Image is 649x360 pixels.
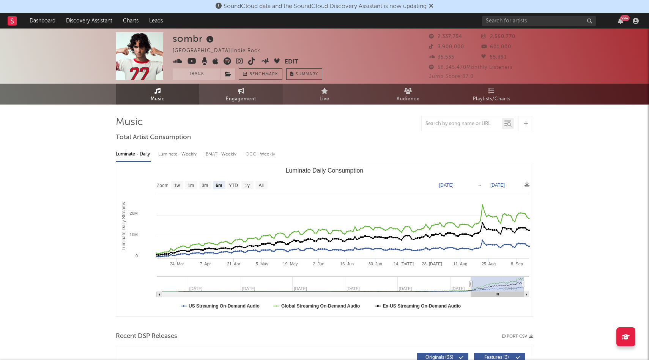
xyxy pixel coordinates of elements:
span: 35,535 [429,55,454,60]
a: Discovery Assistant [61,13,118,29]
text: → [477,182,482,188]
span: Music [151,95,165,104]
text: 16. Jun [340,262,354,266]
text: 24. Mar [170,262,184,266]
a: Dashboard [24,13,61,29]
text: Global Streaming On-Demand Audio [281,303,360,309]
span: Features ( 3 ) [479,355,514,360]
a: Audience [366,84,450,105]
a: Live [283,84,366,105]
span: 65,391 [481,55,507,60]
button: 99+ [618,18,623,24]
text: Luminate Daily Consumption [286,167,364,174]
span: 601,000 [481,44,511,49]
text: 1w [174,183,180,188]
text: Ex-US Streaming On-Demand Audio [383,303,461,309]
text: 1m [188,183,194,188]
text: [DATE] [439,182,454,188]
text: 25. Aug [482,262,496,266]
text: 11. Aug [453,262,467,266]
a: Playlists/Charts [450,84,533,105]
span: SoundCloud data and the SoundCloud Discovery Assistant is now updating [224,3,427,10]
button: Summary [286,68,322,80]
text: Luminate Daily Streams [121,202,126,250]
span: 3,900,000 [429,44,464,49]
a: Engagement [199,84,283,105]
text: 3m [202,183,208,188]
text: 6m [216,183,222,188]
span: Live [320,95,329,104]
div: Luminate - Weekly [158,148,198,161]
a: Benchmark [239,68,282,80]
span: 2,560,770 [481,34,515,39]
text: 14. [DATE] [394,262,414,266]
span: Dismiss [429,3,433,10]
text: 8. Sep [511,262,523,266]
span: Benchmark [249,70,278,79]
text: Zoom [157,183,169,188]
a: Music [116,84,199,105]
div: [GEOGRAPHIC_DATA] | Indie Rock [173,46,269,56]
text: 28. [DATE] [422,262,442,266]
text: YTD [229,183,238,188]
div: 99 + [620,15,630,21]
div: BMAT - Weekly [206,148,238,161]
span: Playlists/Charts [473,95,510,104]
text: 30. Jun [369,262,382,266]
text: All [258,183,263,188]
text: [DATE] [490,182,505,188]
span: Recent DSP Releases [116,332,177,341]
input: Search for artists [482,16,596,26]
span: Originals ( 33 ) [422,355,457,360]
svg: Luminate Daily Consumption [116,164,533,316]
text: 5. May [256,262,269,266]
span: Audience [397,95,420,104]
text: 2. Jun [313,262,324,266]
button: Track [173,68,220,80]
span: 58,345,470 Monthly Listeners [429,65,513,70]
text: 21. Apr [227,262,240,266]
div: Luminate - Daily [116,148,151,161]
text: US Streaming On-Demand Audio [189,303,260,309]
button: Export CSV [502,334,533,339]
text: 7. Apr [200,262,211,266]
button: Edit [285,57,298,67]
span: 2,337,754 [429,34,462,39]
div: OCC - Weekly [246,148,276,161]
span: Engagement [226,95,256,104]
span: Total Artist Consumption [116,133,191,142]
text: 10M [130,232,138,237]
text: 0 [135,254,138,258]
div: sombr [173,32,216,45]
text: 19. May [283,262,298,266]
text: 1y [245,183,250,188]
span: Jump Score: 87.0 [429,74,474,79]
a: Charts [118,13,144,29]
text: 20M [130,211,138,216]
input: Search by song name or URL [422,121,502,127]
a: Leads [144,13,168,29]
span: Summary [296,72,318,76]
